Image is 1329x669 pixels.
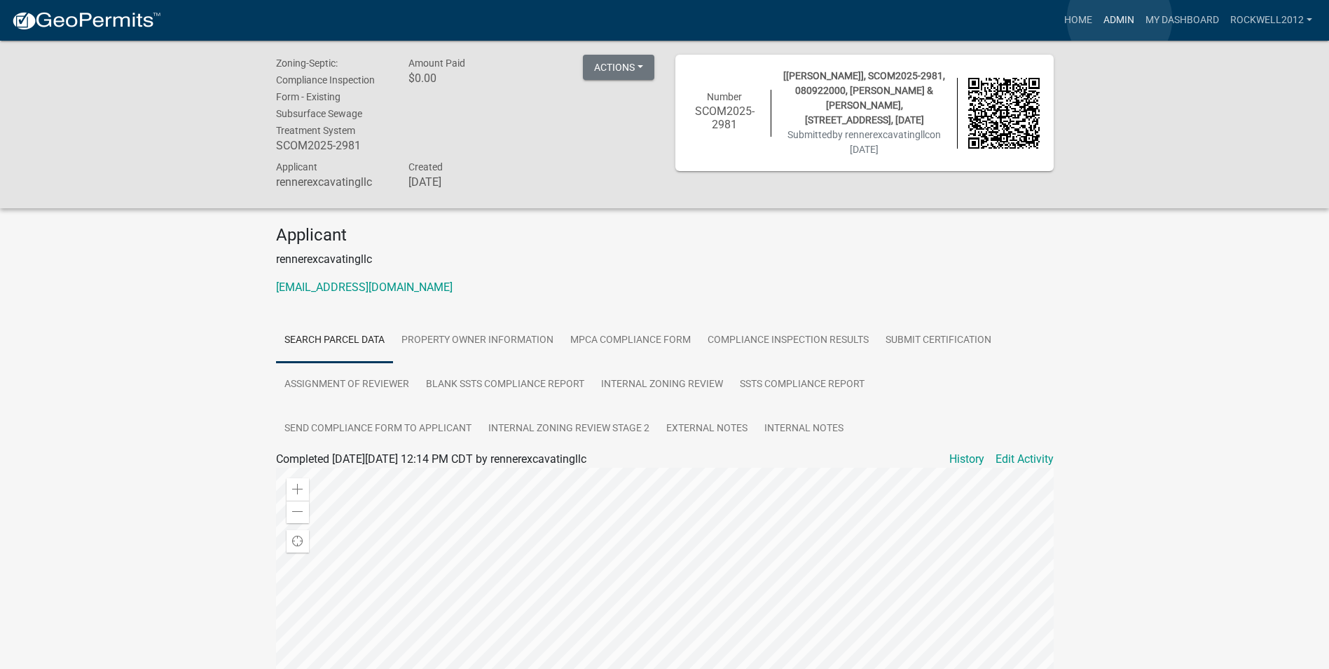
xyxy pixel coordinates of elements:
a: SSTS Compliance Report [731,363,873,407]
a: Home [1059,7,1098,34]
a: Internal Zoning Review Stage 2 [480,407,658,452]
a: External Notes [658,407,756,452]
a: Internal Zoning Review [593,363,731,407]
a: Search Parcel Data [276,318,393,363]
a: Assignment of Reviewer [276,363,418,407]
a: Blank SSTS Compliance Report [418,363,593,407]
a: My Dashboard [1140,7,1225,34]
div: Find my location [287,530,309,553]
span: Applicant [276,161,317,173]
a: Send Compliance Form to Applicant [276,407,480,452]
span: Zoning-Septic: Compliance Inspection Form - Existing Subsurface Sewage Treatment System [276,58,375,136]
span: Completed [DATE][DATE] 12:14 PM CDT by rennerexcavatingllc [276,452,586,466]
a: Edit Activity [996,451,1054,468]
a: Rockwell2012 [1225,7,1318,34]
h6: SCOM2025-2981 [276,139,388,152]
span: by rennerexcavatingllc [832,129,930,140]
img: QR code [968,78,1040,149]
a: Compliance Inspection Results [699,318,877,363]
p: rennerexcavatingllc [276,251,1054,268]
div: Zoom out [287,501,309,523]
h4: Applicant [276,225,1054,245]
span: Number [707,91,742,102]
span: Created [408,161,443,173]
button: Actions [583,55,654,80]
h6: [DATE] [408,175,521,189]
h6: rennerexcavatingllc [276,175,388,189]
a: History [949,451,984,468]
div: Zoom in [287,478,309,501]
h6: $0.00 [408,72,521,85]
span: Submitted on [DATE] [787,129,941,155]
h6: SCOM2025-2981 [689,104,761,131]
span: [[PERSON_NAME]], SCOM2025-2981, 080922000, [PERSON_NAME] & [PERSON_NAME], [STREET_ADDRESS], [DATE] [783,70,945,126]
a: [EMAIL_ADDRESS][DOMAIN_NAME] [276,281,453,294]
a: Submit Certification [877,318,1000,363]
a: Internal Notes [756,407,852,452]
a: MPCA Compliance Form [562,318,699,363]
a: Admin [1098,7,1140,34]
a: Property Owner Information [393,318,562,363]
span: Amount Paid [408,58,465,69]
